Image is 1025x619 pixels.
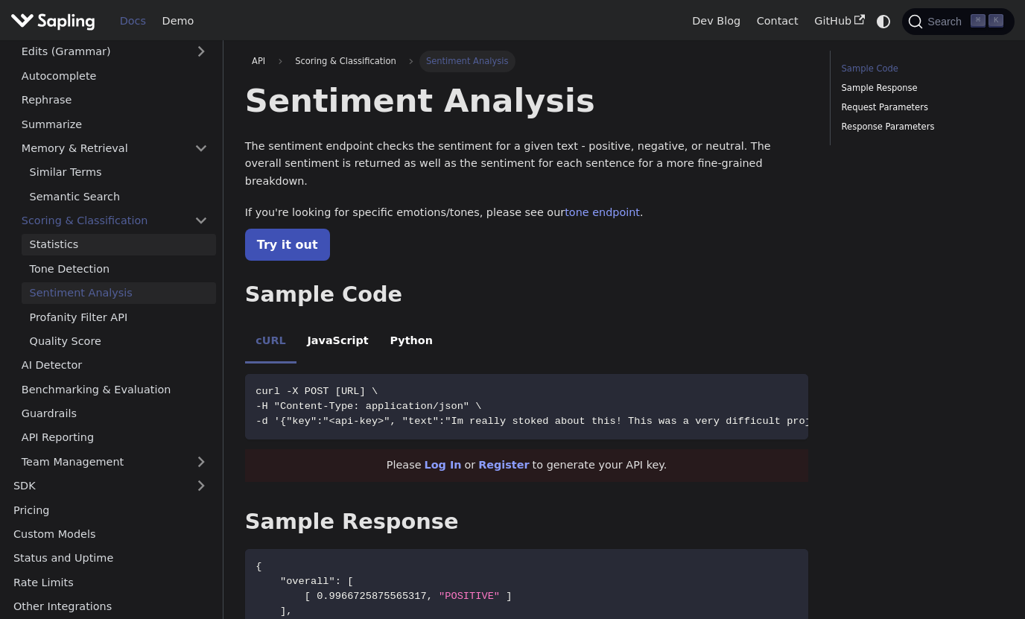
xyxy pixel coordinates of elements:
a: Autocomplete [13,65,216,86]
span: { [256,561,261,572]
a: Other Integrations [5,596,216,618]
a: Summarize [13,113,216,135]
a: Statistics [22,234,216,255]
a: tone endpoint [565,206,640,218]
button: Expand sidebar category 'SDK' [186,475,216,497]
span: ] [280,606,286,617]
span: [ [305,591,311,602]
span: : [335,576,341,587]
kbd: K [988,14,1003,28]
span: "POSITIVE" [439,591,500,602]
a: Log In [425,459,462,471]
a: Sample Response [842,81,998,95]
a: Rephrase [13,89,216,111]
a: Memory & Retrieval [13,138,216,159]
a: Sentiment Analysis [22,282,216,304]
a: Rate Limits [5,571,216,593]
span: API [252,56,265,66]
a: Docs [112,10,154,33]
span: , [427,591,433,602]
a: Pricing [5,499,216,521]
a: AI Detector [13,355,216,376]
p: The sentiment endpoint checks the sentiment for a given text - positive, negative, or neutral. Th... [245,138,809,191]
a: Benchmarking & Evaluation [13,378,216,400]
a: Similar Terms [22,162,216,183]
a: Request Parameters [842,101,998,115]
button: Search (Command+K) [902,8,1014,35]
li: cURL [245,322,296,364]
a: GitHub [806,10,872,33]
span: -H "Content-Type: application/json" \ [256,401,481,412]
span: "overall" [280,576,335,587]
button: Switch between dark and light mode (currently system mode) [873,10,895,32]
a: Try it out [245,229,330,261]
a: Semantic Search [22,185,216,207]
a: Contact [749,10,807,33]
a: Edits (Grammar) [13,41,216,63]
span: Search [923,16,971,28]
span: curl -X POST [URL] \ [256,386,378,397]
nav: Breadcrumbs [245,51,809,72]
a: Dev Blog [684,10,748,33]
a: Guardrails [13,403,216,425]
span: [ [347,576,353,587]
a: SDK [5,475,186,497]
a: Tone Detection [22,258,216,279]
span: ] [506,591,512,602]
h2: Sample Response [245,509,809,536]
p: If you're looking for specific emotions/tones, please see our . [245,204,809,222]
img: Sapling.ai [10,10,95,32]
a: Custom Models [5,524,216,545]
span: , [286,606,292,617]
span: Sentiment Analysis [419,51,515,72]
div: Please or to generate your API key. [245,449,809,482]
a: Response Parameters [842,120,998,134]
span: 0.9966725875565317 [317,591,427,602]
a: Sapling.ai [10,10,101,32]
h2: Sample Code [245,282,809,308]
a: Status and Uptime [5,547,216,569]
a: Scoring & Classification [13,210,216,232]
li: JavaScript [296,322,379,364]
a: API Reporting [13,427,216,448]
a: Register [478,459,529,471]
kbd: ⌘ [971,14,986,28]
a: Demo [154,10,202,33]
a: Quality Score [22,331,216,352]
a: API [245,51,273,72]
li: Python [379,322,443,364]
span: Scoring & Classification [288,51,403,72]
a: Profanity Filter API [22,306,216,328]
a: Sample Code [842,62,998,76]
h1: Sentiment Analysis [245,80,809,121]
a: Team Management [13,451,216,472]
